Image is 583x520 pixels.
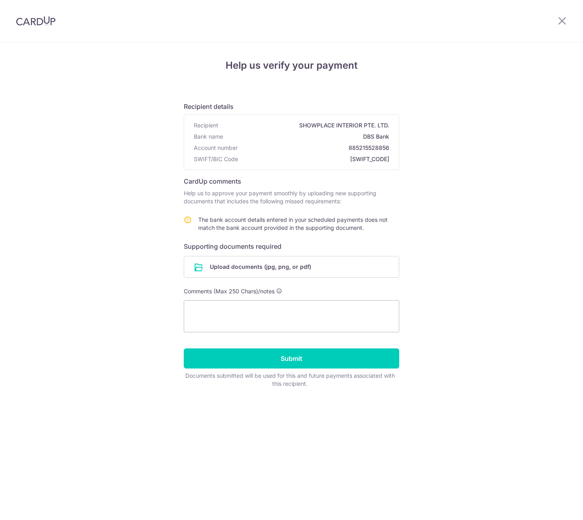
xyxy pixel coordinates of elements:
span: Account number [194,144,238,152]
span: [SWIFT_CODE] [241,155,389,163]
input: Submit [184,348,399,369]
img: CardUp [16,16,55,26]
span: DBS Bank [226,133,389,141]
span: SWIFT/BIC Code [194,155,238,163]
h6: CardUp comments [184,176,399,186]
div: Upload documents (jpg, png, or pdf) [184,256,399,278]
h4: Help us verify your payment [184,58,399,73]
h6: Recipient details [184,102,399,111]
span: SHOWPLACE INTERIOR PTE. LTD. [222,121,389,129]
span: 885215528856 [241,144,389,152]
span: Recipient [194,121,218,129]
span: Bank name [194,133,223,141]
p: Help us to approve your payment smoothly by uploading new supporting documents that includes the ... [184,189,399,205]
span: Comments (Max 250 Chars)/notes [184,288,275,295]
div: Documents submitted will be used for this and future payments associated with this recipient. [184,372,396,388]
h6: Supporting documents required [184,242,399,251]
span: The bank account details entered in your scheduled payments does not match the bank account provi... [198,216,388,231]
